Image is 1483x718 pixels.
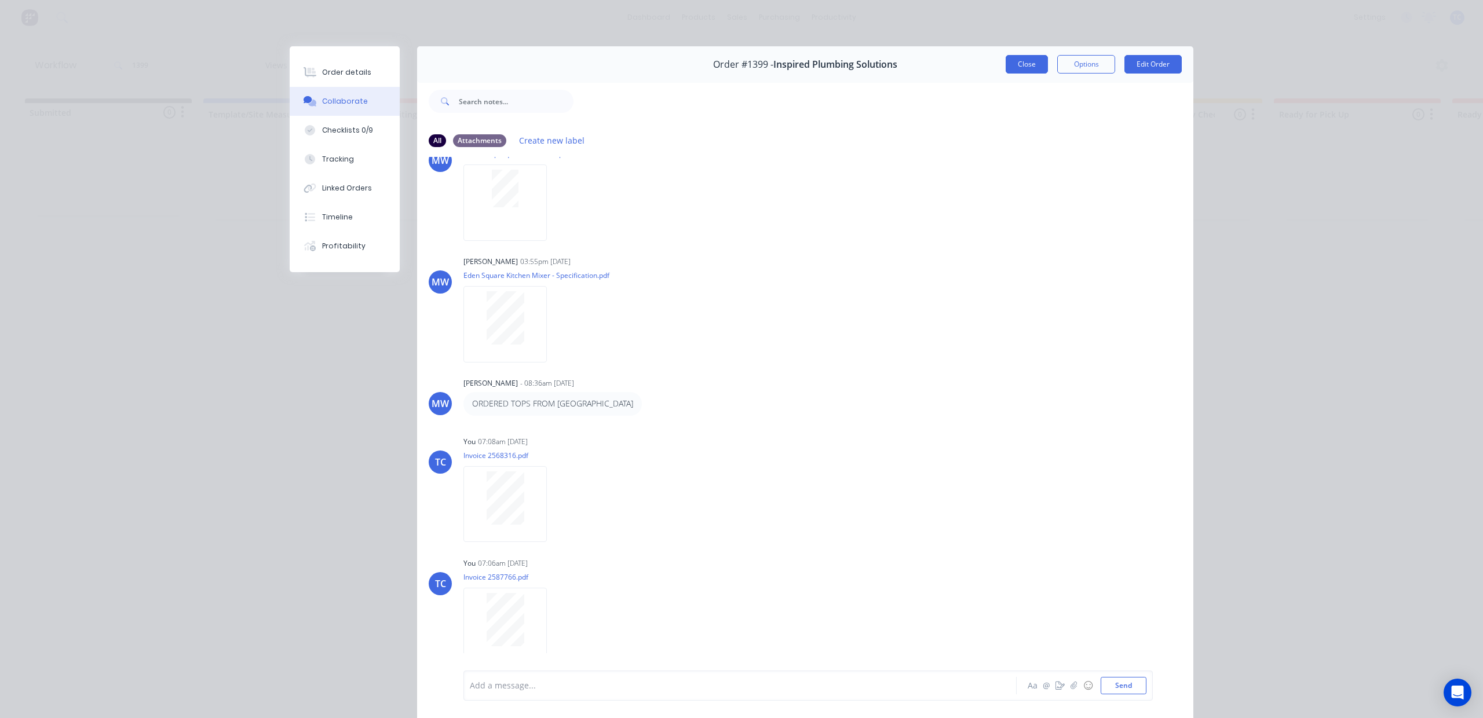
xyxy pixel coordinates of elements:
[435,577,446,591] div: TC
[322,125,373,135] div: Checklists 0/9
[432,153,449,167] div: MW
[432,397,449,411] div: MW
[1081,679,1095,693] button: ☺
[513,133,591,148] button: Create new label
[435,455,446,469] div: TC
[472,398,633,409] p: ORDERED TOPS FROM [GEOGRAPHIC_DATA]
[322,96,368,107] div: Collaborate
[322,183,372,193] div: Linked Orders
[463,270,609,280] p: Eden Square Kitchen Mixer - Specification.pdf
[520,257,571,267] div: 03:55pm [DATE]
[1039,679,1053,693] button: @
[463,572,558,582] p: Invoice 2587766.pdf
[478,558,528,569] div: 07:06am [DATE]
[463,450,558,460] p: Invoice 2568316.pdf
[459,90,574,113] input: Search notes...
[290,203,400,232] button: Timeline
[463,257,518,267] div: [PERSON_NAME]
[1025,679,1039,693] button: Aa
[478,437,528,447] div: 07:08am [DATE]
[453,134,506,147] div: Attachments
[322,154,354,164] div: Tracking
[290,87,400,116] button: Collaborate
[520,378,574,389] div: - 08:36am [DATE]
[290,232,400,261] button: Profitability
[429,134,446,147] div: All
[463,437,476,447] div: You
[773,59,897,70] span: Inspired Plumbing Solutions
[1057,55,1115,74] button: Options
[1101,677,1146,694] button: Send
[322,241,366,251] div: Profitability
[713,59,773,70] span: Order #1399 -
[463,378,518,389] div: [PERSON_NAME]
[432,275,449,289] div: MW
[290,145,400,174] button: Tracking
[1444,679,1471,706] div: Open Intercom Messenger
[1124,55,1182,74] button: Edit Order
[322,67,371,78] div: Order details
[290,116,400,145] button: Checklists 0/9
[290,174,400,203] button: Linked Orders
[290,58,400,87] button: Order details
[322,212,353,222] div: Timeline
[463,558,476,569] div: You
[1006,55,1048,74] button: Close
